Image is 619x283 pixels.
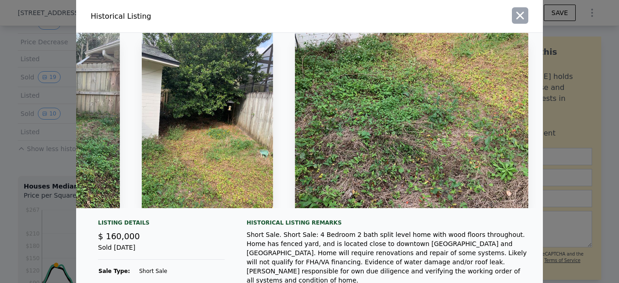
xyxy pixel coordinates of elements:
div: Listing Details [98,219,225,230]
img: Property Img [295,33,528,208]
td: Short Sale [139,267,225,275]
div: Historical Listing [91,11,306,22]
span: $ 160,000 [98,231,140,241]
div: Historical Listing remarks [247,219,528,226]
strong: Sale Type: [98,268,130,274]
img: Property Img [142,33,273,208]
div: Sold [DATE] [98,243,225,260]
